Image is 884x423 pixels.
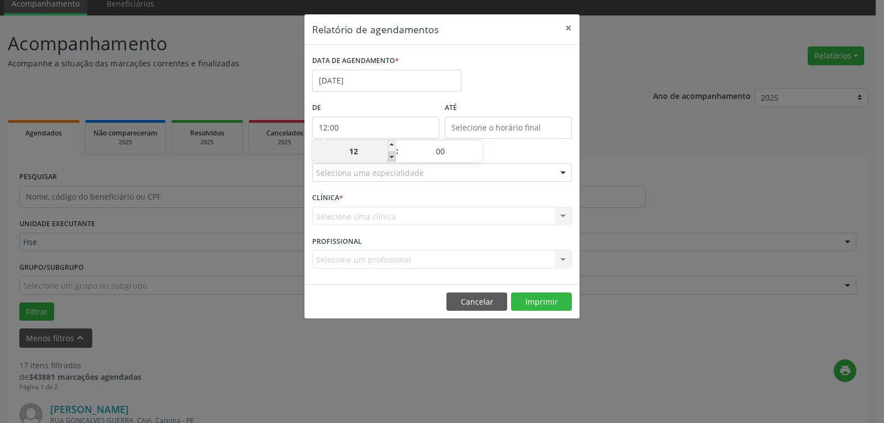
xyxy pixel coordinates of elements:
button: Close [557,14,580,41]
button: Imprimir [511,293,572,311]
span: : [396,140,399,162]
input: Hour [312,140,396,163]
label: DATA DE AGENDAMENTO [312,53,399,70]
label: De [312,100,439,117]
input: Selecione o horário inicial [312,117,439,139]
span: Seleciona uma especialidade [316,167,424,179]
h5: Relatório de agendamentos [312,22,439,36]
label: ATÉ [445,100,572,117]
label: PROFISSIONAL [312,233,362,250]
input: Selecione uma data ou intervalo [312,70,461,92]
input: Selecione o horário final [445,117,572,139]
input: Minute [399,140,482,163]
label: CLÍNICA [312,190,343,207]
button: Cancelar [446,293,507,311]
